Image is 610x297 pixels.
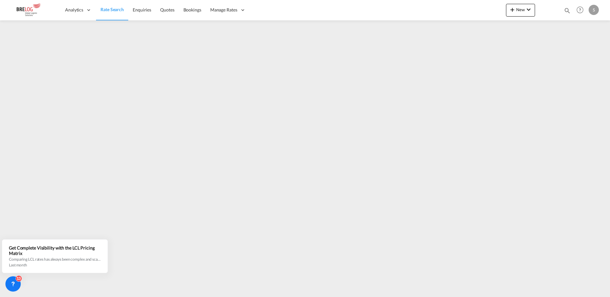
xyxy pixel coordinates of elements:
span: New [509,7,532,12]
img: daae70a0ee2511ecb27c1fb462fa6191.png [10,3,53,17]
md-icon: icon-plus 400-fg [509,6,516,13]
div: S [589,5,599,15]
span: Analytics [65,7,83,13]
md-icon: icon-chevron-down [525,6,532,13]
div: Help [575,4,589,16]
span: Enquiries [133,7,151,12]
span: Bookings [183,7,201,12]
span: Manage Rates [210,7,237,13]
md-icon: icon-magnify [564,7,571,14]
span: Help [575,4,585,15]
span: Quotes [160,7,174,12]
div: icon-magnify [564,7,571,17]
span: Rate Search [100,7,124,12]
button: icon-plus 400-fgNewicon-chevron-down [506,4,535,17]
